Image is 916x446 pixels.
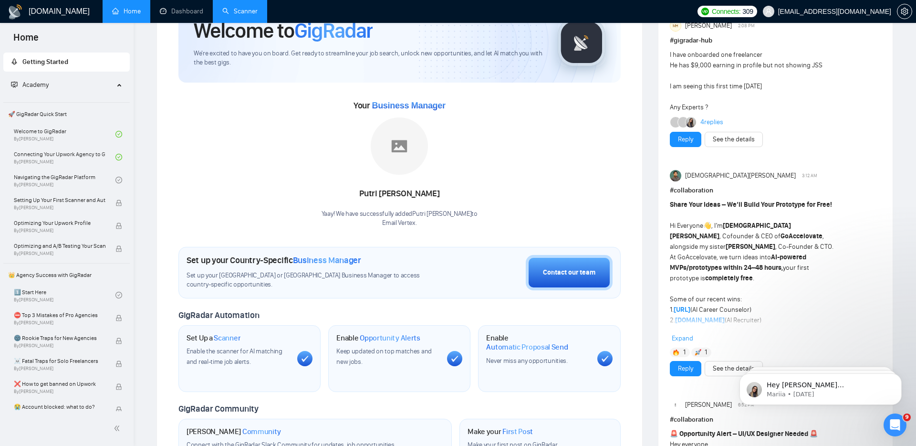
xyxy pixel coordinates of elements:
span: Connects: [712,6,740,17]
span: Hey [PERSON_NAME][EMAIL_ADDRESS][DOMAIN_NAME], Looks like your Upwork agency Email Vertex ran out... [42,28,165,159]
a: Welcome to GigRadarBy[PERSON_NAME] [14,124,115,145]
button: setting [897,4,912,19]
strong: GoAccelovate [781,232,822,240]
span: Enable the scanner for AI matching and real-time job alerts. [187,347,282,366]
span: double-left [114,424,123,433]
img: placeholder.png [371,117,428,175]
span: lock [115,406,122,413]
span: lock [115,338,122,344]
h1: Make your [468,427,533,436]
span: Expand [672,334,693,342]
span: 309 [742,6,753,17]
div: Yaay! We have successfully added Putri [PERSON_NAME] to [322,210,478,228]
span: By [PERSON_NAME] [14,228,105,234]
span: lock [115,200,122,206]
span: check-circle [115,177,122,183]
span: First Post [502,427,533,436]
button: Contact our team [526,255,613,290]
img: upwork-logo.png [701,8,709,15]
span: By [PERSON_NAME] [14,251,105,256]
span: Optimizing Your Upwork Profile [14,218,105,228]
img: Nick [670,399,681,411]
h1: Set Up a [187,333,240,343]
a: Connecting Your Upwork Agency to GigRadarBy[PERSON_NAME] [14,147,115,168]
span: By [PERSON_NAME] [14,205,105,211]
button: See the details [705,361,763,376]
div: I have onboarded one freelancer He has $9,000 earning in profile but not showing JSS I am seeing ... [670,50,839,113]
span: ☠️ Fatal Traps for Solo Freelancers [14,356,105,366]
span: lock [115,223,122,229]
span: rocket [11,58,18,65]
img: 🚀 [695,349,701,356]
span: Automatic Proposal Send [486,342,568,352]
span: Set up your [GEOGRAPHIC_DATA] or [GEOGRAPHIC_DATA] Business Manager to access country-specific op... [187,271,442,289]
span: 1 [705,348,707,357]
span: GigRadar Community [178,404,259,414]
a: Reply [678,134,693,145]
span: 🌚 Rookie Traps for New Agencies [14,333,105,343]
span: By [PERSON_NAME] [14,366,105,372]
img: gigradar-logo.png [558,19,605,66]
span: lock [115,383,122,390]
span: [PERSON_NAME] [685,21,732,31]
span: Optimizing and A/B Testing Your Scanner for Better Results [14,241,105,251]
p: Message from Mariia, sent 4w ago [42,37,165,45]
a: See the details [713,363,755,374]
p: Email Vertex . [322,219,478,228]
span: 🚨 [670,430,678,438]
span: 2:08 PM [738,21,755,30]
a: dashboardDashboard [160,7,203,15]
span: 🚀 GigRadar Quick Start [4,105,129,124]
span: 👑 Agency Success with GigRadar [4,265,129,285]
span: setting [897,8,912,15]
a: 1️⃣ Start HereBy[PERSON_NAME] [14,285,115,306]
h1: Enable [486,333,589,352]
span: Scanner [214,333,240,343]
a: homeHome [112,7,141,15]
span: Academy [22,81,49,89]
span: Keep updated on top matches and new jobs. [336,347,432,366]
span: check-circle [115,154,122,160]
div: Contact our team [543,267,595,278]
a: Reply [678,363,693,374]
strong: completely free [705,274,753,282]
h1: Welcome to [194,18,373,43]
span: lock [115,361,122,367]
img: Muhammad Owais Awan [670,170,681,181]
a: searchScanner [222,7,258,15]
img: 🔥 [673,349,679,356]
span: lock [115,245,122,252]
span: GigRadar Automation [178,310,259,320]
span: By [PERSON_NAME] [14,389,105,394]
span: GigRadar [294,18,373,43]
strong: Opportunity Alert – UI/UX Designer Needed [679,430,808,438]
span: By [PERSON_NAME] [14,320,105,326]
strong: Share Your Ideas – We’ll Build Your Prototype for Free! [670,201,832,209]
a: setting [897,8,912,15]
iframe: Intercom notifications message [725,353,916,420]
h1: # gigradar-hub [670,35,881,46]
button: See the details [705,132,763,147]
span: Getting Started [22,58,68,66]
span: Home [6,31,46,51]
span: 9 [903,414,911,421]
div: Putri [PERSON_NAME] [322,186,478,202]
span: Community [242,427,281,436]
span: [PERSON_NAME] [685,400,732,410]
span: Your [354,100,446,111]
span: Business Manager [372,101,445,110]
span: 1 [683,348,686,357]
h1: # collaboration [670,414,881,425]
a: [URL] [674,306,690,314]
span: 🚨 [810,430,818,438]
iframe: Intercom live chat [884,414,906,436]
div: Hi Everyone , I’m , Cofounder & CEO of , alongside my sister , Co-Founder & CTO. At GoAccelovate,... [670,200,839,347]
h1: [PERSON_NAME] [187,427,281,436]
span: lock [115,315,122,321]
span: Opportunity Alerts [360,333,420,343]
h1: Enable [336,333,420,343]
span: 👋 [703,222,711,230]
span: We're excited to have you on board. Get ready to streamline your job search, unlock new opportuni... [194,49,542,67]
span: fund-projection-screen [11,81,18,88]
